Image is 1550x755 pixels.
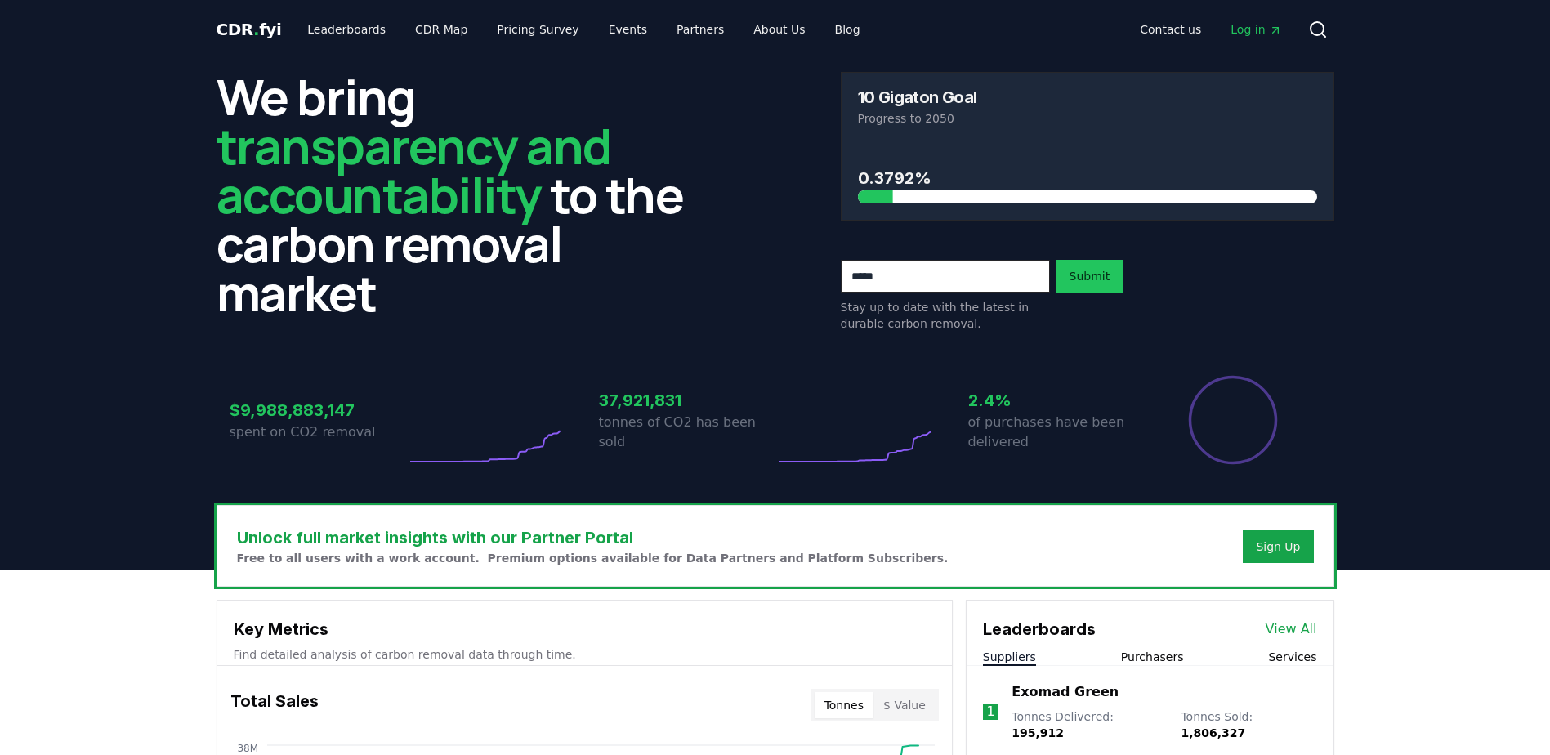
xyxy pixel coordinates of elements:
a: Contact us [1127,15,1214,44]
h3: Unlock full market insights with our Partner Portal [237,525,949,550]
p: tonnes of CO2 has been sold [599,413,775,452]
span: Log in [1231,21,1281,38]
button: Services [1268,649,1316,665]
h3: 10 Gigaton Goal [858,89,977,105]
tspan: 38M [237,743,258,754]
button: Tonnes [815,692,873,718]
span: CDR fyi [217,20,282,39]
nav: Main [294,15,873,44]
a: View All [1266,619,1317,639]
span: 195,912 [1012,726,1064,739]
a: About Us [740,15,818,44]
a: Log in [1217,15,1294,44]
a: Pricing Survey [484,15,592,44]
p: spent on CO2 removal [230,422,406,442]
a: Leaderboards [294,15,399,44]
button: Sign Up [1243,530,1313,563]
h3: Leaderboards [983,617,1096,641]
h3: $9,988,883,147 [230,398,406,422]
h3: 0.3792% [858,166,1317,190]
a: CDR.fyi [217,18,282,41]
p: 1 [986,702,994,721]
nav: Main [1127,15,1294,44]
button: Suppliers [983,649,1036,665]
p: Free to all users with a work account. Premium options available for Data Partners and Platform S... [237,550,949,566]
p: Tonnes Sold : [1181,708,1316,741]
span: transparency and accountability [217,112,611,228]
button: Submit [1056,260,1123,293]
p: of purchases have been delivered [968,413,1145,452]
p: Stay up to date with the latest in durable carbon removal. [841,299,1050,332]
p: Find detailed analysis of carbon removal data through time. [234,646,936,663]
a: Partners [663,15,737,44]
p: Progress to 2050 [858,110,1317,127]
a: Events [596,15,660,44]
p: Tonnes Delivered : [1012,708,1164,741]
a: CDR Map [402,15,480,44]
button: $ Value [873,692,936,718]
h3: 2.4% [968,388,1145,413]
h2: We bring to the carbon removal market [217,72,710,317]
a: Blog [822,15,873,44]
a: Exomad Green [1012,682,1119,702]
button: Purchasers [1121,649,1184,665]
h3: 37,921,831 [599,388,775,413]
span: . [253,20,259,39]
a: Sign Up [1256,538,1300,555]
h3: Key Metrics [234,617,936,641]
span: 1,806,327 [1181,726,1245,739]
h3: Total Sales [230,689,319,721]
div: Percentage of sales delivered [1187,374,1279,466]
